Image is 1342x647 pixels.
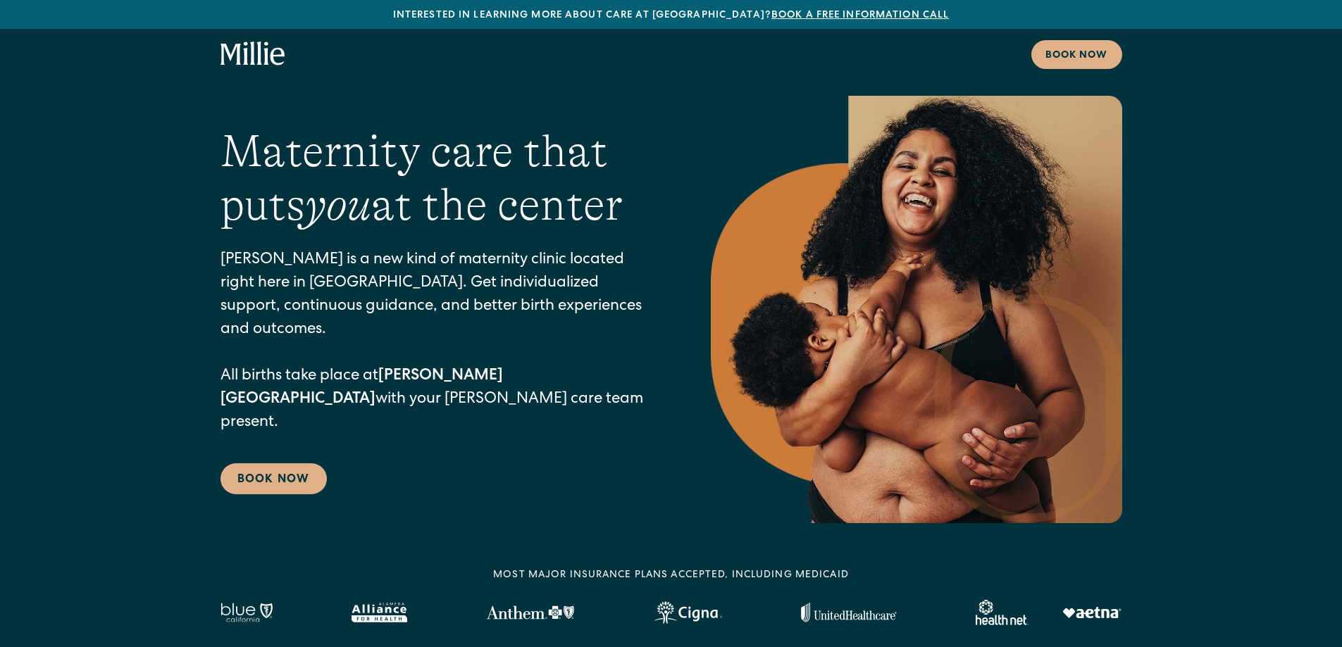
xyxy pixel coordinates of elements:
[1031,40,1122,69] a: Book now
[711,96,1122,523] img: Smiling mother with her baby in arms, celebrating body positivity and the nurturing bond of postp...
[493,568,849,583] div: MOST MAJOR INSURANCE PLANS ACCEPTED, INCLUDING MEDICAID
[220,42,285,67] a: home
[220,125,654,233] h1: Maternity care that puts at the center
[220,603,273,622] img: Blue California logo
[352,603,407,622] img: Alameda Alliance logo
[1062,607,1122,618] img: Aetna logo
[976,600,1029,625] img: Healthnet logo
[486,605,574,620] img: Anthem Logo
[801,603,897,622] img: United Healthcare logo
[220,249,654,435] p: [PERSON_NAME] is a new kind of maternity clinic located right here in [GEOGRAPHIC_DATA]. Get indi...
[654,601,722,624] img: Cigna logo
[305,180,371,230] em: you
[220,463,327,494] a: Book Now
[771,11,949,20] a: Book a free information call
[1045,49,1108,63] div: Book now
